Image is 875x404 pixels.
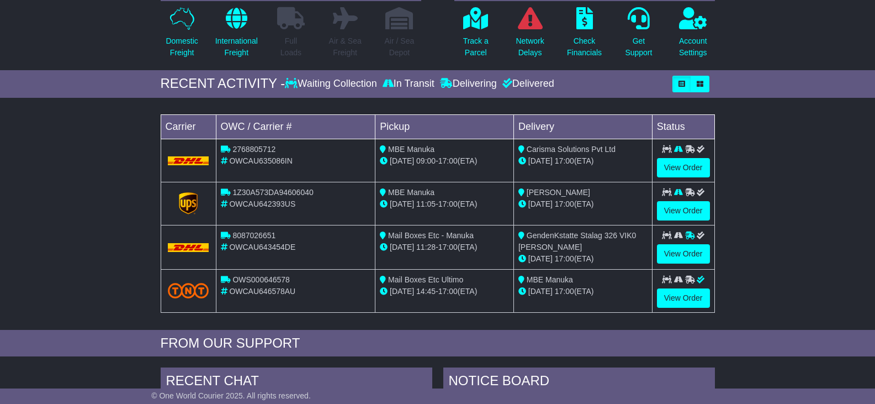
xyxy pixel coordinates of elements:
div: RECENT ACTIVITY - [161,76,285,92]
span: [DATE] [528,254,553,263]
p: International Freight [215,35,258,59]
span: 17:00 [438,200,458,208]
p: Domestic Freight [166,35,198,59]
span: 11:05 [416,200,436,208]
div: (ETA) [518,253,648,265]
td: OWC / Carrier # [216,114,375,139]
p: Full Loads [277,35,305,59]
p: Air / Sea Depot [385,35,415,59]
p: Check Financials [567,35,602,59]
span: OWCAU643454DE [229,243,295,251]
div: (ETA) [518,286,648,297]
a: View Order [657,244,710,264]
div: Delivered [500,78,554,90]
span: 1Z30A573DA94606040 [232,188,313,197]
span: 17:00 [555,254,574,263]
div: - (ETA) [380,198,509,210]
span: OWCAU646578AU [229,287,295,296]
td: Pickup [375,114,514,139]
span: GendenKstatte Stalag 326 VIK0 [PERSON_NAME] [518,231,636,251]
a: DomesticFreight [165,7,198,65]
p: Get Support [625,35,652,59]
span: [DATE] [390,243,414,251]
a: GetSupport [624,7,653,65]
div: - (ETA) [380,286,509,297]
img: DHL.png [168,243,209,252]
div: (ETA) [518,198,648,210]
a: View Order [657,288,710,308]
div: NOTICE BOARD [443,368,715,397]
span: 17:00 [555,156,574,165]
span: OWS000646578 [232,275,290,284]
td: Carrier [161,114,216,139]
a: View Order [657,158,710,177]
span: MBE Manuka [527,275,573,284]
span: 11:28 [416,243,436,251]
span: [DATE] [528,200,553,208]
span: 17:00 [555,200,574,208]
p: Air & Sea Freight [329,35,362,59]
span: 17:00 [438,156,458,165]
div: RECENT CHAT [161,368,432,397]
img: TNT_Domestic.png [168,283,209,298]
div: In Transit [380,78,437,90]
span: [PERSON_NAME] [527,188,590,197]
p: Account Settings [679,35,707,59]
span: 17:00 [555,287,574,296]
td: Status [652,114,714,139]
span: 8087026651 [232,231,275,240]
a: View Order [657,201,710,221]
span: [DATE] [390,287,414,296]
span: Mail Boxes Etc - Manuka [388,231,474,240]
div: Waiting Collection [285,78,379,90]
span: © One World Courier 2025. All rights reserved. [151,391,311,400]
a: AccountSettings [678,7,708,65]
span: OWCAU642393US [229,200,295,208]
span: 14:45 [416,287,436,296]
span: [DATE] [528,156,553,165]
span: OWCAU635086IN [229,156,292,165]
div: Delivering [437,78,500,90]
p: Network Delays [516,35,544,59]
span: [DATE] [528,287,553,296]
td: Delivery [513,114,652,139]
div: (ETA) [518,155,648,167]
a: Track aParcel [463,7,489,65]
span: [DATE] [390,200,414,208]
div: - (ETA) [380,155,509,167]
span: MBE Manuka [388,145,434,154]
img: GetCarrierServiceLogo [179,192,198,214]
span: 17:00 [438,287,458,296]
span: 17:00 [438,243,458,251]
a: CheckFinancials [566,7,602,65]
a: NetworkDelays [515,7,544,65]
a: InternationalFreight [215,7,258,65]
span: 09:00 [416,156,436,165]
span: MBE Manuka [388,188,434,197]
div: - (ETA) [380,242,509,253]
span: 2768805712 [232,145,275,154]
span: Carisma Solutions Pvt Ltd [527,145,616,154]
span: Mail Boxes Etc Ultimo [388,275,463,284]
span: [DATE] [390,156,414,165]
div: FROM OUR SUPPORT [161,335,715,351]
img: DHL.png [168,156,209,165]
p: Track a Parcel [463,35,489,59]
